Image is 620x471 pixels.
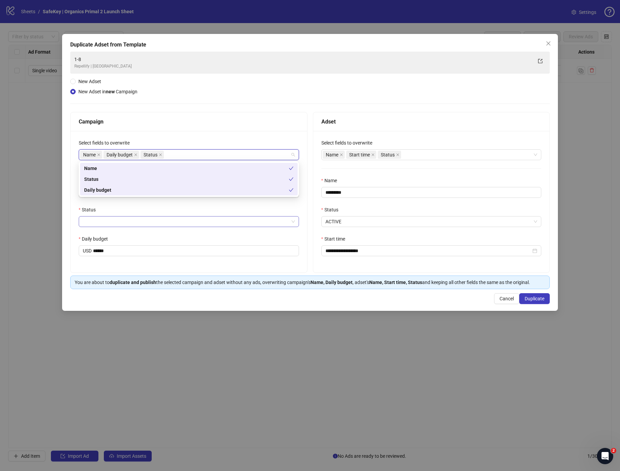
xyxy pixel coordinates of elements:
[75,279,546,286] div: You are about to the selected campaign and adset without any ads, overwriting campaign's , adset'...
[396,153,399,156] span: close
[323,151,345,159] span: Name
[79,235,112,243] label: Daily budget
[80,163,298,174] div: Name
[525,296,544,301] span: Duplicate
[8,49,21,62] div: Profile image for Simon
[106,89,115,94] strong: new
[65,31,84,38] div: • [DATE]
[321,177,341,184] label: Name
[289,177,294,182] span: check
[494,293,519,304] button: Cancel
[84,175,289,183] div: Status
[326,151,338,158] span: Name
[83,151,96,158] span: Name
[79,206,100,213] label: Status
[321,206,343,213] label: Status
[538,59,543,63] span: export
[24,56,63,63] div: [PERSON_NAME]
[27,229,41,233] span: Home
[50,3,87,15] h1: Messages
[321,117,542,126] div: Adset
[371,153,375,156] span: close
[546,41,551,46] span: close
[65,56,84,63] div: • [DATE]
[289,166,294,171] span: check
[78,89,137,94] span: New Adset in Campaign
[289,188,294,192] span: check
[325,247,531,255] input: Start time
[134,153,137,156] span: close
[97,153,100,156] span: close
[79,117,299,126] div: Campaign
[325,216,538,227] span: ACTIVE
[80,174,298,185] div: Status
[140,151,164,159] span: Status
[597,448,613,464] iframe: Intercom live chat
[74,63,532,70] div: Repellify | [GEOGRAPHIC_DATA]
[311,280,353,285] strong: Name, Daily budget
[519,293,550,304] button: Duplicate
[381,151,395,158] span: Status
[31,179,105,192] button: Send us a message
[80,151,102,159] span: Name
[321,187,542,198] input: Name
[80,185,298,195] div: Daily budget
[78,79,101,84] span: New Adset
[89,229,115,233] span: Messages
[110,280,156,285] strong: duplicate and publish
[70,41,550,49] div: Duplicate Adset from Template
[340,153,343,156] span: close
[321,139,377,147] label: Select fields to overwrite
[500,296,514,301] span: Cancel
[611,448,616,453] span: 2
[104,151,139,159] span: Daily budget
[8,24,21,37] img: Profile image for James
[68,212,136,239] button: Messages
[378,151,401,159] span: Status
[24,31,63,38] div: [PERSON_NAME]
[74,56,532,63] div: 1-8
[144,151,157,158] span: Status
[349,151,370,158] span: Start time
[84,186,289,194] div: Daily budget
[107,151,133,158] span: Daily budget
[159,153,162,156] span: close
[369,280,422,285] strong: Name, Start time, Status
[84,165,289,172] div: Name
[321,235,350,243] label: Start time
[93,246,299,256] input: Daily budget
[79,139,134,147] label: Select fields to overwrite
[346,151,376,159] span: Start time
[543,38,554,49] button: Close
[119,3,131,15] div: Close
